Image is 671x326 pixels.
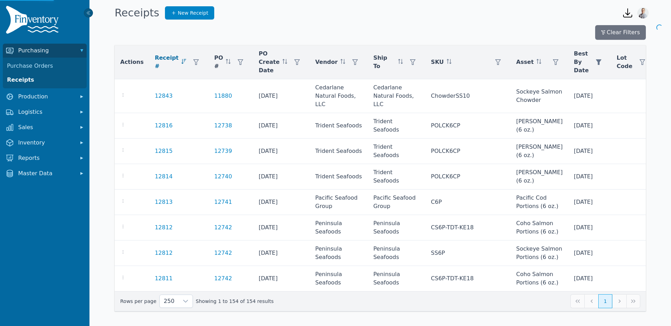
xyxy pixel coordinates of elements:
[214,92,232,100] a: 11880
[253,139,310,164] td: [DATE]
[253,266,310,291] td: [DATE]
[253,113,310,139] td: [DATE]
[18,154,74,162] span: Reports
[373,54,395,71] span: Ship To
[511,139,568,164] td: [PERSON_NAME] (6 oz.)
[310,139,368,164] td: Trident Seafoods
[368,139,425,164] td: Trident Seafoods
[368,190,425,215] td: Pacific Seafood Group
[3,136,87,150] button: Inventory
[18,92,74,101] span: Production
[155,54,179,71] span: Receipt #
[598,294,612,308] button: Page 1
[6,6,62,37] img: Finventory
[368,240,425,266] td: Peninsula Seafoods
[511,190,568,215] td: Pacific Cod Portions (6 oz.)
[637,7,649,18] img: Joshua Benton
[196,298,274,305] span: Showing 1 to 154 of 154 results
[310,266,368,291] td: Peninsula Seafoods
[214,223,232,232] a: 12742
[368,164,425,190] td: Trident Seafoods
[214,54,223,71] span: PO #
[155,223,173,232] a: 12812
[310,215,368,240] td: Peninsula Seafoods
[259,50,280,75] span: PO Create Date
[4,59,85,73] a: Purchase Orders
[253,190,310,215] td: [DATE]
[368,215,425,240] td: Peninsula Seafoods
[160,295,179,308] span: Rows per page
[310,190,368,215] td: Pacific Seafood Group
[568,215,611,240] td: [DATE]
[568,240,611,266] td: [DATE]
[568,266,611,291] td: [DATE]
[3,120,87,134] button: Sales
[568,139,611,164] td: [DATE]
[574,50,589,75] span: Best By Date
[155,198,173,206] a: 12813
[310,113,368,139] td: Trident Seafoods
[3,90,87,104] button: Production
[617,54,633,71] span: Lot Code
[568,79,611,113] td: [DATE]
[368,113,425,139] td: Trident Seafoods
[155,147,173,155] a: 12815
[425,240,511,266] td: SS6P
[214,172,232,181] a: 12740
[214,121,232,130] a: 12738
[511,240,568,266] td: Sockeye Salmon Portions (6 oz.)
[155,92,173,100] a: 12843
[511,113,568,139] td: [PERSON_NAME] (6 oz.)
[3,105,87,119] button: Logistics
[115,7,159,19] h1: Receipts
[568,164,611,190] td: [DATE]
[511,79,568,113] td: Sockeye Salmon Chowder
[3,44,87,58] button: Purchasing
[18,169,74,178] span: Master Data
[310,164,368,190] td: Trident Seafoods
[431,58,444,66] span: SKU
[253,215,310,240] td: [DATE]
[155,274,173,283] a: 12811
[214,249,232,257] a: 12742
[214,274,232,283] a: 12742
[165,6,214,20] a: New Receipt
[18,123,74,132] span: Sales
[315,58,338,66] span: Vendor
[425,266,511,291] td: CS6P-TDT-KE18
[18,139,74,147] span: Inventory
[155,172,173,181] a: 12814
[425,139,511,164] td: POLCK6CP
[3,151,87,165] button: Reports
[3,166,87,180] button: Master Data
[253,79,310,113] td: [DATE]
[4,73,85,87] a: Receipts
[368,79,425,113] td: Cedarlane Natural Foods, LLC
[214,198,232,206] a: 12741
[425,190,511,215] td: C6P
[18,108,74,116] span: Logistics
[425,79,511,113] td: ChowderSS10
[568,190,611,215] td: [DATE]
[120,58,144,66] span: Actions
[595,25,646,40] button: Clear Filters
[178,9,208,16] span: New Receipt
[310,79,368,113] td: Cedarlane Natural Foods, LLC
[253,164,310,190] td: [DATE]
[425,164,511,190] td: POLCK6CP
[155,249,173,257] a: 12812
[310,240,368,266] td: Peninsula Seafoods
[516,58,534,66] span: Asset
[511,215,568,240] td: Coho Salmon Portions (6 oz.)
[568,113,611,139] td: [DATE]
[18,46,74,55] span: Purchasing
[155,121,173,130] a: 12816
[425,113,511,139] td: POLCK6CP
[214,147,232,155] a: 12739
[253,240,310,266] td: [DATE]
[425,215,511,240] td: CS6P-TDT-KE18
[511,266,568,291] td: Coho Salmon Portions (6 oz.)
[511,164,568,190] td: [PERSON_NAME] (6 oz.)
[368,266,425,291] td: Peninsula Seafoods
